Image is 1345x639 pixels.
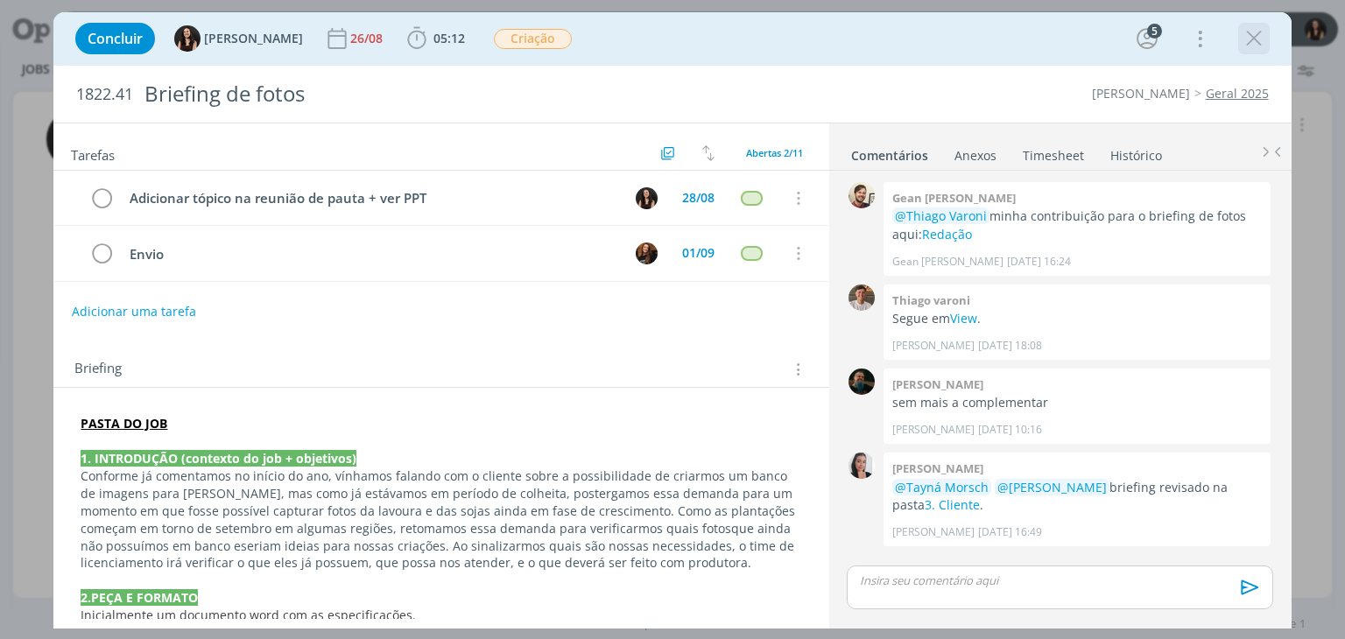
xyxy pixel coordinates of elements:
button: I[PERSON_NAME] [174,25,303,52]
button: 05:12 [403,25,469,53]
a: PASTA DO JOB [81,415,167,432]
a: Comentários [850,139,929,165]
button: T [634,240,660,266]
a: Redação [922,226,972,242]
span: [DATE] 16:24 [1007,254,1071,270]
a: 3. Cliente [925,496,980,513]
span: que ainda não possuímos em banco e [81,520,794,554]
p: [PERSON_NAME] [892,422,975,438]
button: I [634,185,660,211]
span: @Tayná Morsch [895,479,989,495]
span: @[PERSON_NAME] [997,479,1107,495]
div: Envio [122,243,619,265]
p: briefing revisado na pasta . [892,479,1262,515]
div: 5 [1147,24,1162,39]
span: @Thiago Varoni [895,207,987,224]
img: arrow-down-up.svg [702,145,715,161]
div: Adicionar tópico na reunião de pauta + ver PPT [122,187,619,209]
a: [PERSON_NAME] [1092,85,1190,102]
span: Inicialmente um documento word com as especificações. [81,607,416,623]
img: G [849,182,875,208]
p: Segue em . [892,310,1262,327]
div: 01/09 [682,247,715,259]
img: T [849,284,875,311]
b: [PERSON_NAME] [892,376,983,392]
div: 26/08 [350,32,386,45]
img: T [636,242,658,264]
img: C [849,453,875,479]
p: sem mais a complementar [892,394,1262,411]
p: Conforme já comentamos no início do ano, vínhamos falando com o cliente sobre a possibilidade de ... [81,467,801,572]
b: Thiago varoni [892,292,970,308]
button: Criação [493,28,573,50]
p: [PERSON_NAME] [892,524,975,540]
span: 05:12 [433,30,465,46]
b: [PERSON_NAME] [892,460,983,476]
p: [PERSON_NAME] [892,338,975,354]
a: Histórico [1109,139,1163,165]
a: Geral 2025 [1206,85,1269,102]
span: [PERSON_NAME] [204,32,303,45]
strong: 1. INTRODUÇÃO (contexto do job + objetivos) [81,450,356,467]
span: [DATE] 18:08 [978,338,1042,354]
p: minha contribuição para o briefing de fotos aqui: [892,207,1262,243]
img: I [174,25,201,52]
button: Adicionar uma tarefa [71,296,197,327]
p: Gean [PERSON_NAME] [892,254,1003,270]
div: 28/08 [682,192,715,204]
span: Criação [494,29,572,49]
strong: 2.PEÇA E FORMATO [81,589,198,606]
a: Timesheet [1022,139,1085,165]
b: Gean [PERSON_NAME] [892,190,1016,206]
div: Anexos [954,147,996,165]
img: M [849,369,875,395]
span: Concluir [88,32,143,46]
button: Concluir [75,23,155,54]
img: I [636,187,658,209]
span: Briefing [74,358,122,381]
div: Briefing de fotos [137,73,764,116]
button: 5 [1133,25,1161,53]
span: Abertas 2/11 [746,146,803,159]
span: [DATE] 10:16 [978,422,1042,438]
span: 1822.41 [76,85,133,104]
span: [DATE] 16:49 [978,524,1042,540]
span: Tarefas [71,143,115,164]
a: View [950,310,977,327]
div: dialog [53,12,1291,628]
